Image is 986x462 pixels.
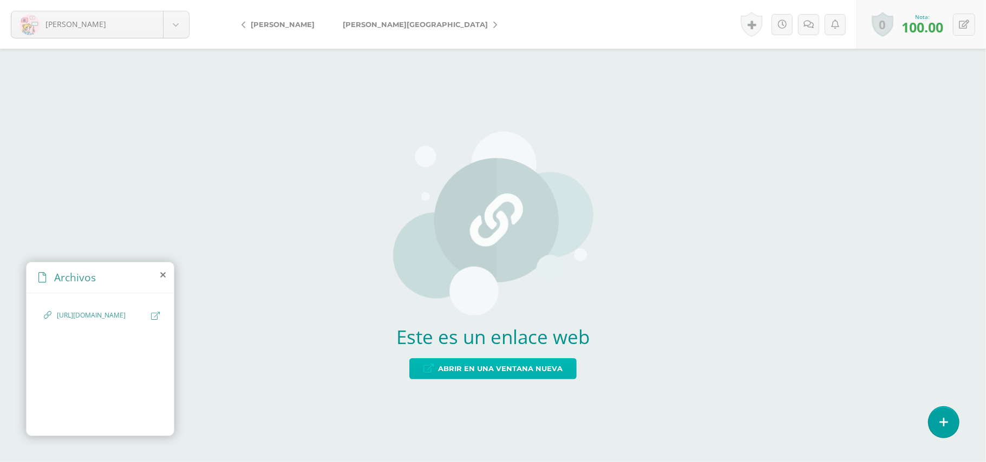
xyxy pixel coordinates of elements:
span: [URL][DOMAIN_NAME] [57,311,146,321]
img: f732d868f86f1ce8308937b86780a918.png [19,15,40,35]
a: Abrir en una ventana nueva [409,358,577,379]
a: [PERSON_NAME][GEOGRAPHIC_DATA] [329,11,506,37]
span: Archivos [54,270,96,285]
h2: Este es un enlace web [393,324,593,349]
span: 100.00 [902,18,943,36]
span: [PERSON_NAME] [251,20,315,29]
a: [PERSON_NAME] [11,11,189,38]
div: Nota: [902,13,943,21]
span: [PERSON_NAME][GEOGRAPHIC_DATA] [343,20,488,29]
img: url-placeholder.png [393,131,593,315]
span: Abrir en una ventana nueva [438,359,563,379]
a: 0 [872,12,893,37]
i: close [160,270,166,279]
span: [PERSON_NAME] [45,19,106,29]
a: [PERSON_NAME] [233,11,329,37]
